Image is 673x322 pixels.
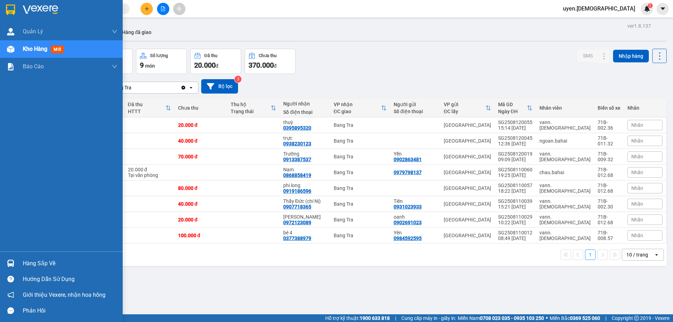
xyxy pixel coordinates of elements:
[334,109,381,114] div: ĐC giao
[539,170,591,175] div: chau.bahai
[444,122,491,128] div: [GEOGRAPHIC_DATA]
[577,49,598,62] button: SMS
[334,170,387,175] div: Bang Tra
[654,252,659,258] svg: open
[112,29,117,34] span: down
[178,233,224,238] div: 100.000 đ
[145,63,155,69] span: món
[498,198,532,204] div: SG2508110039
[128,167,171,172] div: 20.000 đ
[6,5,15,15] img: logo-vxr
[444,170,491,175] div: [GEOGRAPHIC_DATA]
[649,3,651,8] span: 1
[539,151,591,162] div: vann.bahai
[394,102,437,107] div: Người gửi
[128,172,171,178] div: Tại văn phòng
[631,122,643,128] span: Nhãn
[394,220,422,225] div: 0902691023
[141,3,153,15] button: plus
[498,125,532,131] div: 15:14 [DATE]
[598,198,620,210] div: 71B-002.30
[539,119,591,131] div: vann.bahai
[394,230,437,235] div: Yên
[23,27,43,36] span: Quản Lý
[498,119,532,125] div: SG2508120055
[204,53,217,58] div: Đã thu
[245,49,295,74] button: Chưa thu370.000đ
[498,188,532,194] div: 18:22 [DATE]
[598,105,620,111] div: Biển số xe
[498,204,532,210] div: 15:21 [DATE]
[7,63,14,70] img: solution-icon
[128,109,165,114] div: HTTT
[605,314,606,322] span: |
[67,7,84,14] span: Nhận:
[112,64,117,69] span: down
[177,6,182,11] span: aim
[188,85,194,90] svg: open
[360,315,390,321] strong: 1900 633 818
[598,167,620,178] div: 71B-012.68
[157,3,169,15] button: file-add
[7,260,14,267] img: warehouse-icon
[480,315,544,321] strong: 0708 023 035 - 0935 103 250
[136,49,187,74] button: Số lượng9món
[444,201,491,207] div: [GEOGRAPHIC_DATA]
[444,217,491,222] div: [GEOGRAPHIC_DATA]
[181,85,186,90] svg: Clear value
[283,188,311,194] div: 0919186596
[444,102,485,107] div: VP gửi
[67,14,161,23] div: Diễm
[334,102,381,107] div: VP nhận
[283,141,311,146] div: 0938230123
[283,167,327,172] div: Nam
[194,61,216,69] span: 20.000
[334,233,387,238] div: Bang Tra
[444,138,491,144] div: [GEOGRAPHIC_DATA]
[498,235,532,241] div: 08:49 [DATE]
[498,109,527,114] div: Ngày ĐH
[144,6,149,11] span: plus
[178,217,224,222] div: 20.000 đ
[67,23,161,33] div: 0934593359
[395,314,396,322] span: |
[23,306,117,316] div: Phản hồi
[140,61,144,69] span: 9
[173,3,185,15] button: aim
[249,61,274,69] span: 370.000
[283,101,327,107] div: Người nhận
[498,220,532,225] div: 10:22 [DATE]
[231,109,271,114] div: Trạng thái
[539,198,591,210] div: vann.bahai
[23,274,117,285] div: Hướng dẫn sử dụng
[283,204,311,210] div: 0907718365
[394,151,437,157] div: Yến
[132,84,133,91] input: Selected Bang Tra.
[6,7,17,14] span: Gửi:
[394,157,422,162] div: 0902863481
[458,314,544,322] span: Miền Nam
[585,249,596,260] button: 1
[161,6,165,11] span: file-add
[283,151,327,157] div: Trường
[201,79,238,94] button: Bộ lọc
[23,290,106,299] span: Giới thiệu Vexere, nhận hoa hồng
[334,185,387,191] div: Bang Tra
[631,154,643,159] span: Nhãn
[631,138,643,144] span: Nhãn
[557,4,641,13] span: uyen.[DEMOGRAPHIC_DATA]
[7,292,14,298] span: notification
[259,53,277,58] div: Chưa thu
[7,307,14,314] span: message
[178,201,224,207] div: 40.000 đ
[644,6,650,12] img: icon-new-feature
[283,119,327,125] div: thuỳ
[283,220,311,225] div: 0972123089
[178,105,224,111] div: Chưa thu
[274,63,277,69] span: đ
[498,102,527,107] div: Mã GD
[598,135,620,146] div: 71B-011.32
[498,151,532,157] div: SG2508120019
[23,46,47,52] span: Kho hàng
[178,138,224,144] div: 40.000 đ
